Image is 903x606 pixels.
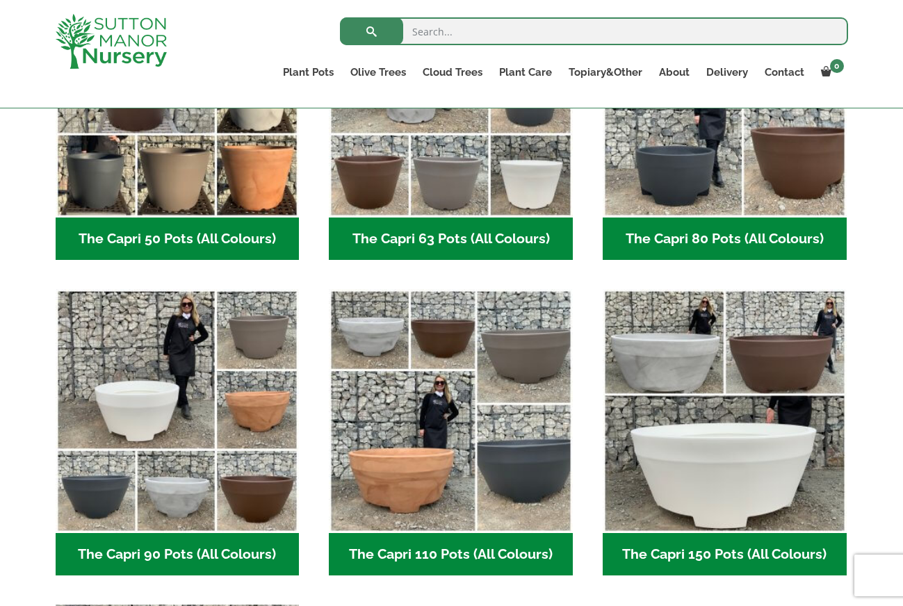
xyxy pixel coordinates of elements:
[56,289,300,575] a: Visit product category The Capri 90 Pots (All Colours)
[56,218,300,261] h2: The Capri 50 Pots (All Colours)
[329,289,573,533] img: The Capri 110 Pots (All Colours)
[340,17,848,45] input: Search...
[56,289,300,533] img: The Capri 90 Pots (All Colours)
[491,63,560,82] a: Plant Care
[329,218,573,261] h2: The Capri 63 Pots (All Colours)
[830,59,844,73] span: 0
[329,289,573,575] a: Visit product category The Capri 110 Pots (All Colours)
[603,289,847,533] img: The Capri 150 Pots (All Colours)
[603,289,847,575] a: Visit product category The Capri 150 Pots (All Colours)
[603,218,847,261] h2: The Capri 80 Pots (All Colours)
[414,63,491,82] a: Cloud Trees
[342,63,414,82] a: Olive Trees
[603,533,847,576] h2: The Capri 150 Pots (All Colours)
[698,63,756,82] a: Delivery
[275,63,342,82] a: Plant Pots
[560,63,651,82] a: Topiary&Other
[651,63,698,82] a: About
[56,533,300,576] h2: The Capri 90 Pots (All Colours)
[329,533,573,576] h2: The Capri 110 Pots (All Colours)
[56,14,167,69] img: logo
[813,63,848,82] a: 0
[756,63,813,82] a: Contact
